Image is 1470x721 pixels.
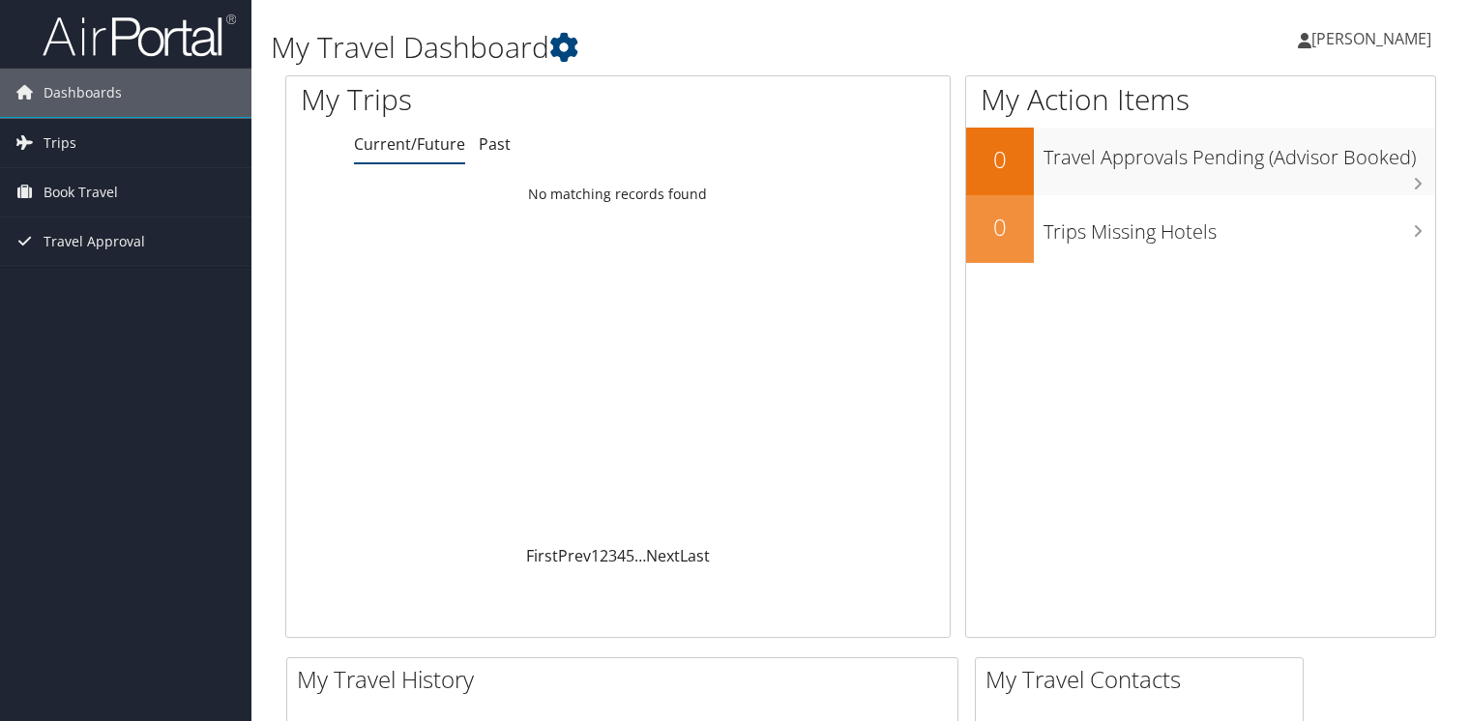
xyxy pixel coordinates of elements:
a: Prev [558,545,591,566]
span: Book Travel [44,168,118,216]
a: 2 [600,545,608,566]
h3: Trips Missing Hotels [1044,209,1435,245]
h1: My Travel Dashboard [271,27,1057,68]
h2: 0 [966,143,1034,176]
a: Last [680,545,710,566]
h2: 0 [966,211,1034,244]
a: 1 [591,545,600,566]
h1: My Trips [301,79,659,120]
a: Current/Future [354,133,465,155]
a: Next [646,545,680,566]
a: 5 [626,545,634,566]
h2: My Travel Contacts [985,663,1303,696]
img: airportal-logo.png [43,13,236,58]
span: Dashboards [44,69,122,117]
h2: My Travel History [297,663,957,696]
a: 0Trips Missing Hotels [966,195,1435,263]
a: 4 [617,545,626,566]
h1: My Action Items [966,79,1435,120]
a: 3 [608,545,617,566]
span: [PERSON_NAME] [1311,28,1431,49]
span: Travel Approval [44,217,145,266]
a: [PERSON_NAME] [1298,10,1451,68]
span: Trips [44,119,76,167]
a: First [526,545,558,566]
h3: Travel Approvals Pending (Advisor Booked) [1044,134,1435,171]
td: No matching records found [286,177,950,212]
span: … [634,545,646,566]
a: Past [479,133,511,155]
a: 0Travel Approvals Pending (Advisor Booked) [966,128,1435,195]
